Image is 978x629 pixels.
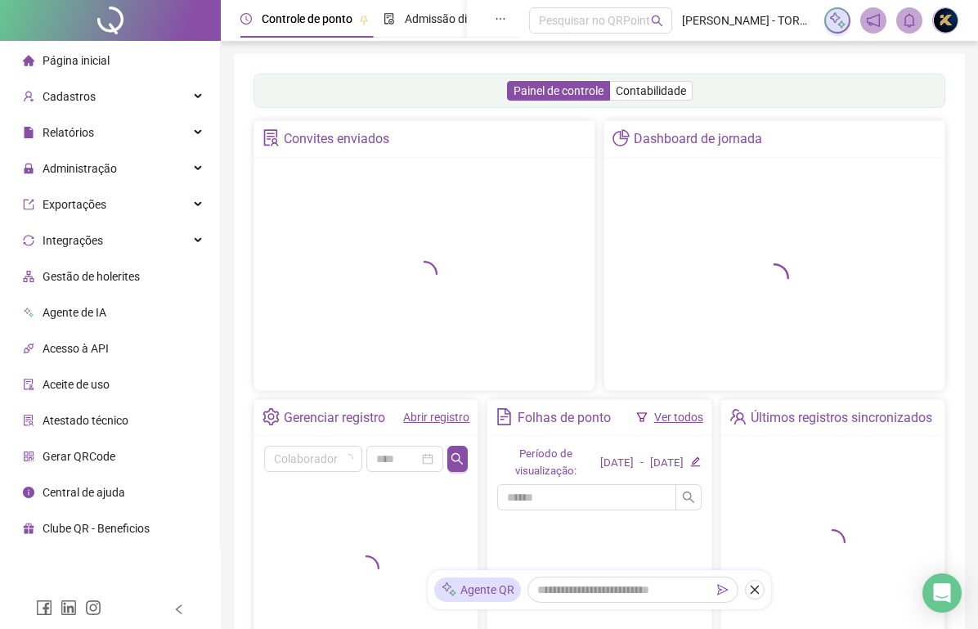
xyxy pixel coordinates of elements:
div: Gerenciar registro [284,404,385,432]
span: Agente de IA [43,306,106,319]
div: [DATE] [650,455,684,472]
span: solution [262,129,280,146]
div: Período de visualização: [497,446,594,480]
span: loading [586,594,612,620]
span: qrcode [23,451,34,462]
span: loading [353,555,379,582]
span: Relatórios [43,126,94,139]
span: Aceite de uso [43,378,110,391]
span: pushpin [359,15,369,25]
span: edit [690,456,701,467]
span: Controle de ponto [262,12,352,25]
div: Dashboard de jornada [634,125,762,153]
span: Gestão de holerites [43,270,140,283]
span: Admissão digital [405,12,489,25]
div: Open Intercom Messenger [922,573,962,613]
div: Convites enviados [284,125,389,153]
span: gift [23,523,34,534]
span: instagram [85,600,101,616]
span: search [451,452,464,465]
span: Central de ajuda [43,486,125,499]
span: loading [343,454,353,464]
span: solution [23,415,34,426]
span: notification [866,13,881,28]
div: Últimos registros sincronizados [751,404,932,432]
span: loading [819,529,846,555]
span: bell [902,13,917,28]
span: user-add [23,91,34,102]
span: loading [411,261,437,287]
span: Administração [43,162,117,175]
span: audit [23,379,34,390]
span: Painel de controle [514,84,603,97]
span: setting [262,408,280,425]
span: linkedin [61,600,77,616]
div: Folhas de ponto [518,404,611,432]
span: file [23,127,34,138]
span: apartment [23,271,34,282]
span: home [23,55,34,66]
span: clock-circle [240,13,252,25]
span: close [749,584,760,595]
a: Ver todos [654,411,703,424]
span: send [717,584,729,595]
span: Clube QR - Beneficios [43,522,150,535]
span: file-text [496,408,513,425]
span: search [651,15,663,27]
span: Atestado técnico [43,414,128,427]
img: sparkle-icon.fc2bf0ac1784a2077858766a79e2daf3.svg [441,582,457,599]
span: team [729,408,747,425]
div: Agente QR [434,577,521,602]
span: pie-chart [612,129,630,146]
span: Contabilidade [616,84,686,97]
span: lock [23,163,34,174]
span: info-circle [23,487,34,498]
span: Acesso à API [43,342,109,355]
img: 88656 [933,8,958,33]
span: filter [636,411,648,423]
div: - [640,455,644,472]
span: Integrações [43,234,103,247]
span: facebook [36,600,52,616]
span: file-done [384,13,395,25]
span: Cadastros [43,90,96,103]
span: sync [23,235,34,246]
img: sparkle-icon.fc2bf0ac1784a2077858766a79e2daf3.svg [828,11,846,29]
span: ellipsis [495,13,506,25]
span: Exportações [43,198,106,211]
a: Abrir registro [403,411,469,424]
span: left [173,604,185,615]
span: loading [760,263,789,293]
span: export [23,199,34,210]
span: Gerar QRCode [43,450,115,463]
span: api [23,343,34,354]
span: Página inicial [43,54,110,67]
span: [PERSON_NAME] - TORK AUDITORIA E ASSESSORIA CONTABIL LTD [682,11,814,29]
span: search [682,491,695,504]
div: [DATE] [600,455,634,472]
